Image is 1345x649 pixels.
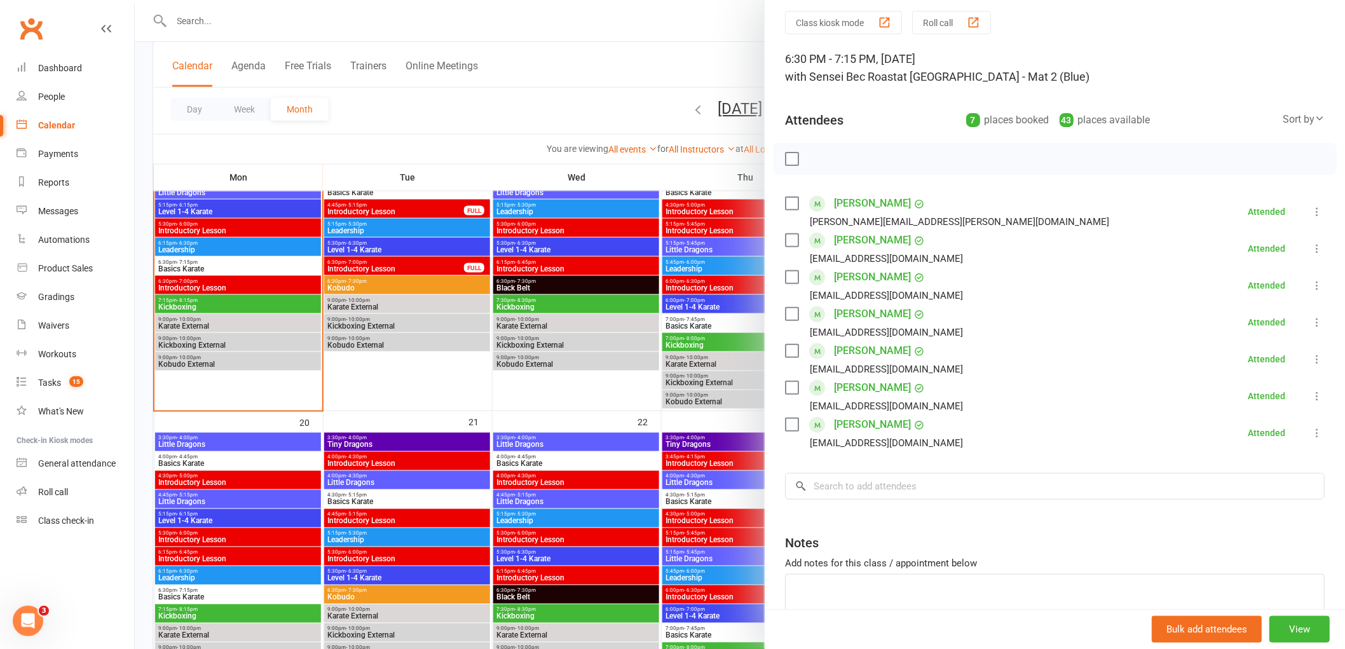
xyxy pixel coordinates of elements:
div: Notes [785,534,819,552]
div: General attendance [38,458,116,468]
a: Waivers [17,311,134,340]
div: Add notes for this class / appointment below [785,556,1325,571]
div: Calendar [38,120,75,130]
a: Class kiosk mode [17,507,134,535]
div: Payments [38,149,78,159]
div: Automations [38,235,90,245]
div: [EMAIL_ADDRESS][DOMAIN_NAME] [810,250,963,267]
div: Tasks [38,378,61,388]
a: Roll call [17,478,134,507]
a: [PERSON_NAME] [834,230,911,250]
a: [PERSON_NAME] [834,304,911,324]
a: [PERSON_NAME] [834,341,911,361]
div: Messages [38,206,78,216]
a: General attendance kiosk mode [17,449,134,478]
button: Class kiosk mode [785,11,902,34]
div: Attended [1248,392,1285,400]
a: What's New [17,397,134,426]
a: [PERSON_NAME] [834,414,911,435]
div: Class check-in [38,516,94,526]
a: Automations [17,226,134,254]
button: View [1269,616,1330,643]
div: Attended [1248,244,1285,253]
a: Workouts [17,340,134,369]
a: Reports [17,168,134,197]
a: Calendar [17,111,134,140]
div: places available [1060,111,1150,129]
a: Product Sales [17,254,134,283]
div: places booked [966,111,1049,129]
a: People [17,83,134,111]
div: [EMAIL_ADDRESS][DOMAIN_NAME] [810,435,963,451]
div: 6:30 PM - 7:15 PM, [DATE] [785,50,1325,86]
a: Payments [17,140,134,168]
span: with Sensei Bec Roast [785,70,897,83]
div: [EMAIL_ADDRESS][DOMAIN_NAME] [810,361,963,378]
a: Messages [17,197,134,226]
span: 3 [39,606,49,616]
div: Dashboard [38,63,82,73]
div: Workouts [38,349,76,359]
div: Product Sales [38,263,93,273]
a: Gradings [17,283,134,311]
div: Attended [1248,318,1285,327]
div: Attended [1248,281,1285,290]
div: Sort by [1283,111,1325,128]
div: 43 [1060,113,1074,127]
div: Attended [1248,355,1285,364]
a: Tasks 15 [17,369,134,397]
div: What's New [38,406,84,416]
button: Roll call [912,11,991,34]
a: [PERSON_NAME] [834,193,911,214]
div: [PERSON_NAME][EMAIL_ADDRESS][PERSON_NAME][DOMAIN_NAME] [810,214,1109,230]
span: 15 [69,376,83,387]
a: Dashboard [17,54,134,83]
div: [EMAIL_ADDRESS][DOMAIN_NAME] [810,324,963,341]
div: Attended [1248,207,1285,216]
a: [PERSON_NAME] [834,378,911,398]
div: Waivers [38,320,69,331]
button: Bulk add attendees [1152,616,1262,643]
div: Roll call [38,487,68,497]
a: [PERSON_NAME] [834,267,911,287]
div: People [38,92,65,102]
div: [EMAIL_ADDRESS][DOMAIN_NAME] [810,287,963,304]
a: Clubworx [15,13,47,44]
div: Gradings [38,292,74,302]
div: Attendees [785,111,843,129]
iframe: Intercom live chat [13,606,43,636]
span: at [GEOGRAPHIC_DATA] - Mat 2 (Blue) [897,70,1089,83]
div: [EMAIL_ADDRESS][DOMAIN_NAME] [810,398,963,414]
div: Attended [1248,428,1285,437]
input: Search to add attendees [785,473,1325,500]
div: 7 [966,113,980,127]
div: Reports [38,177,69,188]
